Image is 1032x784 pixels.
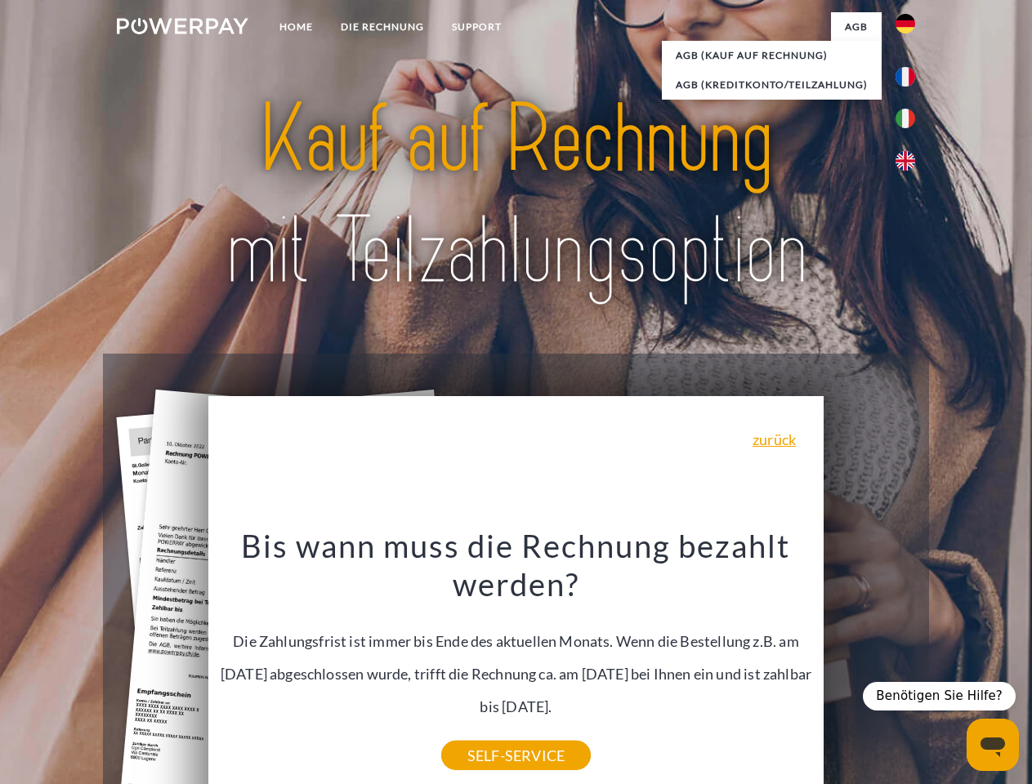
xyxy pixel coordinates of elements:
[266,12,327,42] a: Home
[863,682,1016,710] div: Benötigen Sie Hilfe?
[117,18,248,34] img: logo-powerpay-white.svg
[831,12,882,42] a: agb
[662,41,882,70] a: AGB (Kauf auf Rechnung)
[753,432,796,447] a: zurück
[327,12,438,42] a: DIE RECHNUNG
[896,109,915,128] img: it
[156,78,876,313] img: title-powerpay_de.svg
[967,719,1019,771] iframe: Schaltfläche zum Öffnen des Messaging-Fensters; Konversation läuft
[438,12,516,42] a: SUPPORT
[662,70,882,100] a: AGB (Kreditkonto/Teilzahlung)
[896,67,915,87] img: fr
[896,151,915,171] img: en
[218,526,815,604] h3: Bis wann muss die Rechnung bezahlt werden?
[441,741,591,770] a: SELF-SERVICE
[218,526,815,755] div: Die Zahlungsfrist ist immer bis Ende des aktuellen Monats. Wenn die Bestellung z.B. am [DATE] abg...
[896,14,915,33] img: de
